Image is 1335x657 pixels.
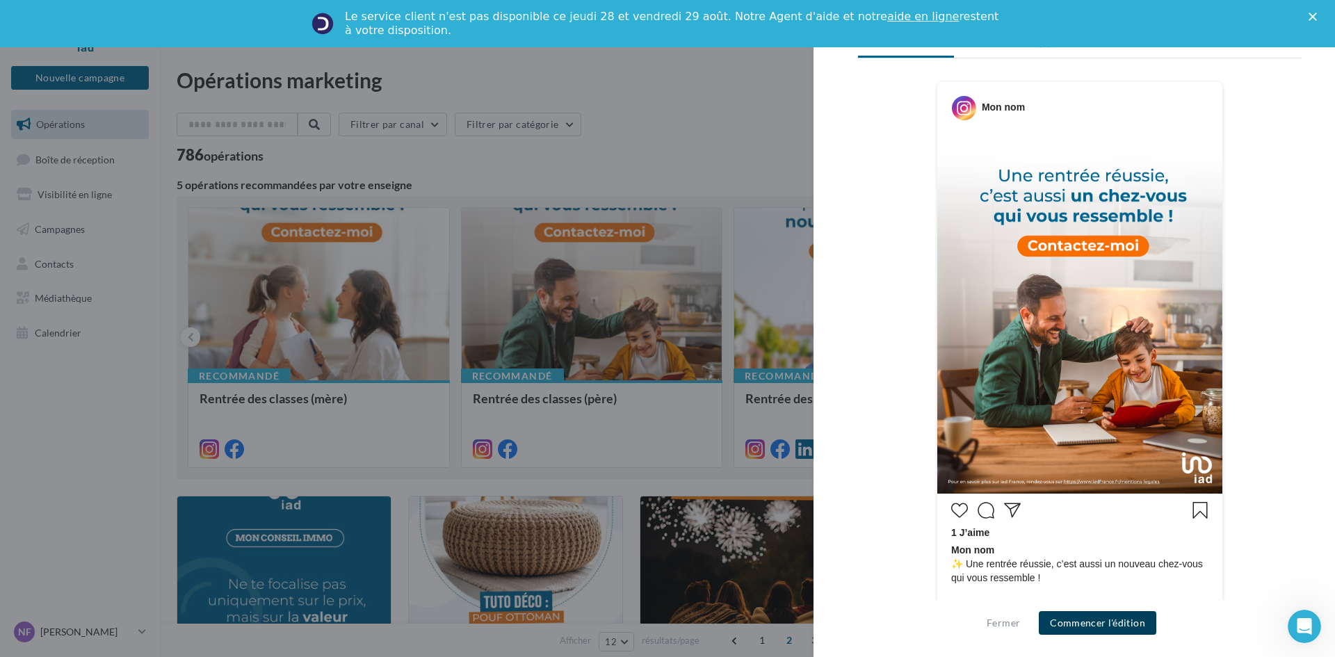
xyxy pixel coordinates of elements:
[978,502,994,519] svg: Commenter
[1004,502,1021,519] svg: Partager la publication
[1039,611,1156,635] button: Commencer l'édition
[951,526,1208,543] div: 1 J’aime
[981,615,1026,631] button: Fermer
[951,544,994,555] span: Mon nom
[1288,610,1321,643] iframe: Intercom live chat
[951,502,968,519] svg: J’aime
[345,10,1001,38] div: Le service client n'est pas disponible ce jeudi 28 et vendredi 29 août. Notre Agent d'aide et not...
[887,10,959,23] a: aide en ligne
[311,13,334,35] img: Profile image for Service-Client
[1192,502,1208,519] svg: Enregistrer
[1309,13,1322,21] div: Fermer
[982,100,1025,114] div: Mon nom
